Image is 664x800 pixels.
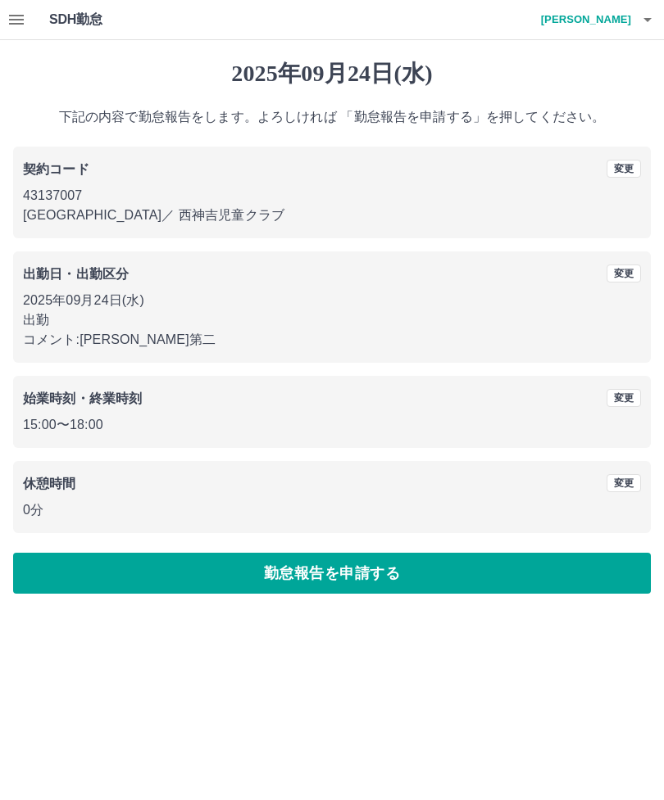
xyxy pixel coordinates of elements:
[13,553,651,594] button: 勤怠報告を申請する
[607,160,641,178] button: 変更
[23,206,641,225] p: [GEOGRAPHIC_DATA] ／ 西神吉児童クラブ
[23,330,641,350] p: コメント: [PERSON_NAME]第二
[607,474,641,492] button: 変更
[23,500,641,520] p: 0分
[23,162,89,176] b: 契約コード
[23,267,129,281] b: 出勤日・出勤区分
[23,291,641,310] p: 2025年09月24日(水)
[607,264,641,282] button: 変更
[13,60,651,88] h1: 2025年09月24日(水)
[607,389,641,407] button: 変更
[23,477,76,490] b: 休憩時間
[23,310,641,330] p: 出勤
[23,415,641,435] p: 15:00 〜 18:00
[23,391,142,405] b: 始業時刻・終業時刻
[13,107,651,127] p: 下記の内容で勤怠報告をします。よろしければ 「勤怠報告を申請する」を押してください。
[23,186,641,206] p: 43137007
